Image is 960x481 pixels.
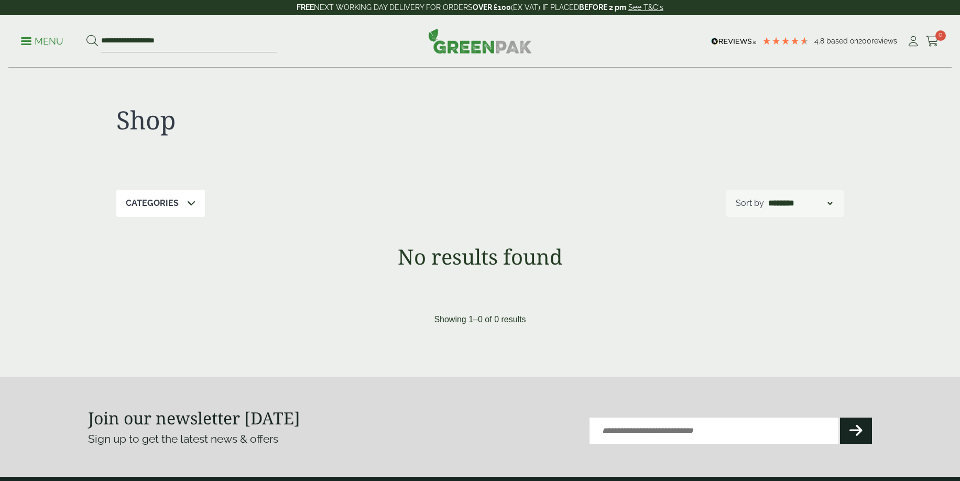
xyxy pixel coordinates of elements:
p: Showing 1–0 of 0 results [434,313,526,326]
div: 4.79 Stars [762,36,809,46]
strong: Join our newsletter [DATE] [88,407,300,429]
a: 0 [926,34,939,49]
a: See T&C's [628,3,663,12]
strong: FREE [297,3,314,12]
p: Sort by [736,197,764,210]
img: GreenPak Supplies [428,28,532,53]
span: 200 [858,37,871,45]
a: Menu [21,35,63,46]
strong: BEFORE 2 pm [579,3,626,12]
p: Sign up to get the latest news & offers [88,431,441,447]
p: Menu [21,35,63,48]
select: Shop order [766,197,834,210]
span: 0 [935,30,946,41]
h1: Shop [116,105,480,135]
i: Cart [926,36,939,47]
span: Based on [826,37,858,45]
i: My Account [907,36,920,47]
strong: OVER £100 [473,3,511,12]
span: reviews [871,37,897,45]
img: REVIEWS.io [711,38,757,45]
span: 4.8 [814,37,826,45]
h1: No results found [88,244,872,269]
p: Categories [126,197,179,210]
